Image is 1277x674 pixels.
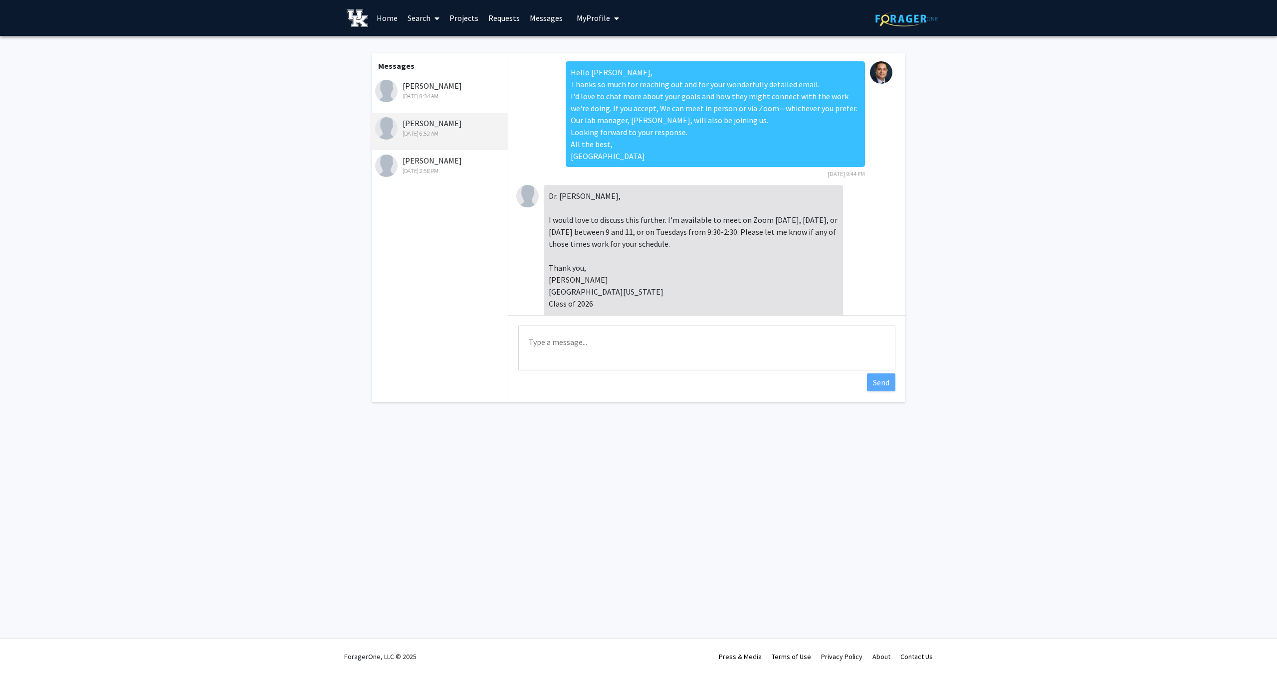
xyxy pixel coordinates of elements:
div: [PERSON_NAME] [375,155,505,175]
div: [PERSON_NAME] [375,117,505,138]
img: ForagerOne Logo [875,11,938,26]
img: Adyson Hooker [375,117,398,140]
a: Home [372,0,403,35]
a: Terms of Use [772,652,811,661]
a: About [872,652,890,661]
div: [DATE] 6:52 AM [375,129,505,138]
a: Contact Us [900,652,933,661]
span: [DATE] 9:44 PM [828,170,865,177]
div: ForagerOne, LLC © 2025 [344,639,417,674]
div: Hello [PERSON_NAME], Thanks so much for reaching out and for your wonderfully detailed email. I'd... [566,61,865,167]
img: Huda Ghoneim [375,80,398,102]
img: Avery Swift [375,155,398,177]
div: [PERSON_NAME] [375,80,505,101]
img: Hossam El-Sheikh Ali [870,61,892,84]
a: Search [403,0,444,35]
a: Privacy Policy [821,652,862,661]
img: University of Kentucky Logo [347,9,368,27]
a: Press & Media [719,652,762,661]
a: Messages [525,0,568,35]
a: Requests [483,0,525,35]
textarea: Message [518,326,895,370]
div: [DATE] 8:34 AM [375,92,505,101]
img: Adyson Hooker [516,185,539,207]
div: [DATE] 2:58 PM [375,167,505,175]
b: Messages [378,61,415,71]
a: Projects [444,0,483,35]
div: Dr. [PERSON_NAME], I would love to discuss this further. I'm available to meet on Zoom [DATE], [D... [544,185,843,338]
span: My Profile [577,13,610,23]
button: Send [867,373,895,391]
